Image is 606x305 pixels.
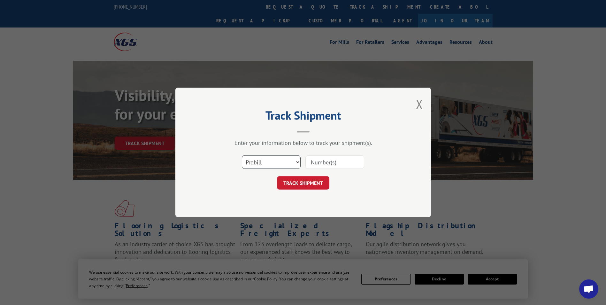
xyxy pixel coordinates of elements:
div: Enter your information below to track your shipment(s). [207,139,399,147]
input: Number(s) [305,156,364,169]
div: Open chat [579,279,598,299]
h2: Track Shipment [207,111,399,123]
button: TRACK SHIPMENT [277,176,329,190]
button: Close modal [416,96,423,113]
